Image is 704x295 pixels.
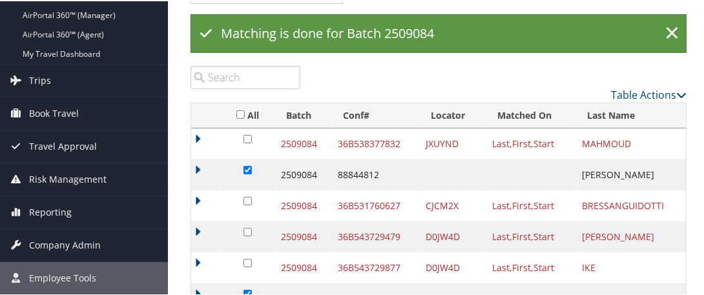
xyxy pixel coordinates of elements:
td: Last,First,Start [486,251,575,282]
td: 36B538377832 [331,127,419,158]
td: 36B531760627 [331,189,419,220]
a: Table Actions [611,86,687,101]
td: [PERSON_NAME] [575,220,686,251]
span: Company Admin [29,228,101,260]
td: 36B543729877 [331,251,419,282]
td: [PERSON_NAME] [575,158,686,189]
div: Matching is done for Batch 2509084 [191,13,687,52]
td: CJCM2X [419,189,486,220]
span: Employee Tools [29,261,96,293]
td: BRESSANGUIDOTTI [575,189,686,220]
td: JXUYND [419,127,486,158]
th: Locator: activate to sort column ascending [419,102,486,127]
td: Last,First,Start [486,220,575,251]
td: 2509084 [274,220,331,251]
td: MAHMOUD [575,127,686,158]
td: D0JW4D [419,251,486,282]
span: Travel Approval [29,129,97,161]
th: Batch: activate to sort column descending [274,102,331,127]
span: Trips [29,63,51,96]
td: 2509084 [274,189,331,220]
th: All: activate to sort column ascending [221,102,274,127]
th: Conf#: activate to sort column ascending [331,102,419,127]
td: 2509084 [274,127,331,158]
th: : activate to sort column ascending [191,102,221,127]
span: Book Travel [29,96,79,128]
td: 2509084 [274,251,331,282]
td: 88844812 [331,158,419,189]
th: Last Name: activate to sort column ascending [575,102,686,127]
td: Last,First,Start [486,189,575,220]
input: Search [191,65,300,88]
span: Risk Management [29,162,107,194]
a: × [661,19,683,45]
td: IKE [575,251,686,282]
td: 36B543729479 [331,220,419,251]
span: Reporting [29,195,72,227]
td: 2509084 [274,158,331,189]
th: Matched On: activate to sort column ascending [486,102,575,127]
td: Last,First,Start [486,127,575,158]
td: D0JW4D [419,220,486,251]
